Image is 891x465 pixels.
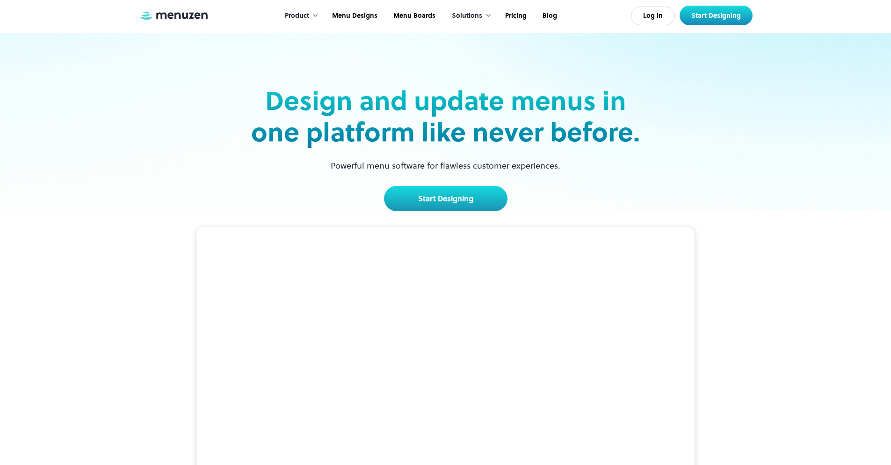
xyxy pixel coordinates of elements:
[534,1,564,30] a: Blog
[275,1,323,30] div: Product
[319,159,572,172] p: Powerful menu software for flawless customer experiences.
[442,1,496,30] div: Solutions
[452,11,482,21] div: Solutions
[248,85,643,148] h2: Design and update menus in one platform like never before.
[631,7,675,25] a: Log In
[384,186,507,211] a: Start Designing
[496,1,534,30] a: Pricing
[680,6,753,25] a: Start Designing
[323,1,384,30] a: Menu Designs
[384,1,442,30] a: Menu Boards
[285,11,309,21] div: Product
